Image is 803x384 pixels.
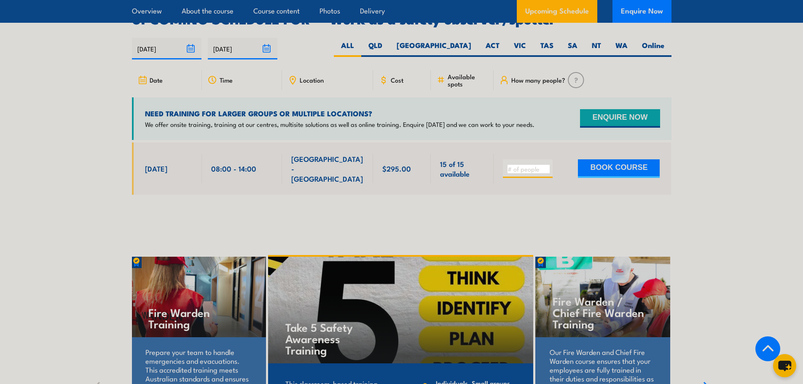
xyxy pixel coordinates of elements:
span: Available spots [448,73,488,87]
span: Time [220,76,233,83]
button: BOOK COURSE [578,159,660,178]
span: Location [300,76,324,83]
span: [GEOGRAPHIC_DATA] - [GEOGRAPHIC_DATA] [291,154,364,183]
span: 15 of 15 available [440,159,484,179]
input: # of people [508,165,550,173]
h2: UPCOMING SCHEDULE FOR - "Work as a safety observer/spotter" [132,13,671,24]
label: TAS [533,40,561,57]
span: Date [150,76,163,83]
h4: Fire Warden / Chief Fire Warden Training [553,295,653,329]
input: From date [132,38,201,59]
span: How many people? [511,76,565,83]
span: 08:00 - 14:00 [211,164,256,173]
label: WA [608,40,635,57]
h4: Take 5 Safety Awareness Training [285,321,384,355]
h4: Fire Warden Training [148,306,248,329]
span: $295.00 [382,164,411,173]
p: We offer onsite training, training at our centres, multisite solutions as well as online training... [145,120,534,129]
label: ACT [478,40,507,57]
button: chat-button [773,354,796,377]
span: [DATE] [145,164,167,173]
label: ALL [334,40,361,57]
span: Cost [391,76,403,83]
label: VIC [507,40,533,57]
label: [GEOGRAPHIC_DATA] [389,40,478,57]
label: NT [585,40,608,57]
h4: NEED TRAINING FOR LARGER GROUPS OR MULTIPLE LOCATIONS? [145,109,534,118]
label: QLD [361,40,389,57]
button: ENQUIRE NOW [580,109,660,128]
label: SA [561,40,585,57]
label: Online [635,40,671,57]
input: To date [208,38,277,59]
